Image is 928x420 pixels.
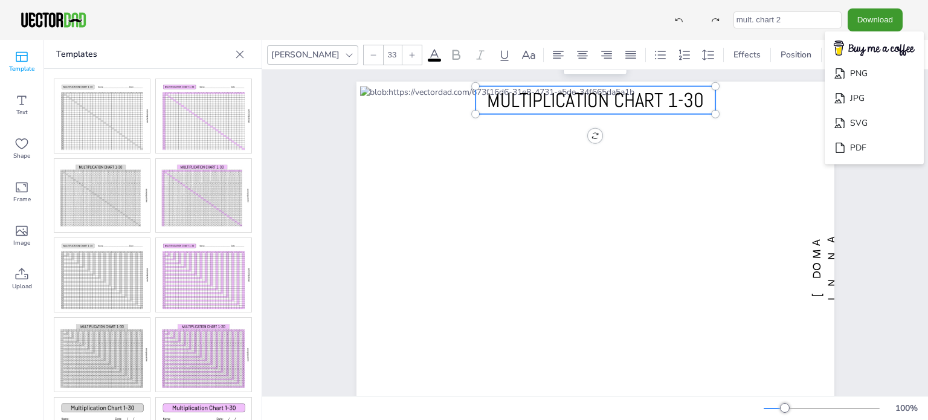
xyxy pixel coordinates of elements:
[156,238,251,312] img: mclhv30blank-purple.jpg
[13,151,30,161] span: Shape
[778,49,814,60] span: Position
[54,318,150,392] img: mclhv30fill-grey.jpg
[825,61,924,86] li: PNG
[156,79,251,153] img: mcld30blank-purple.jpg
[825,86,924,111] li: JPG
[13,238,30,248] span: Image
[892,402,921,414] div: 100 %
[54,159,150,233] img: mcld30fill-grey.jpg
[54,238,150,312] img: mclhv30blank-grey.jpg
[825,31,924,165] ul: Download
[848,8,903,31] button: Download
[56,40,230,69] p: Templates
[13,195,31,204] span: Frame
[269,47,342,63] div: [PERSON_NAME]
[12,282,32,291] span: Upload
[487,88,704,113] span: MULTIPLICATION CHART 1-30
[731,49,763,60] span: Effects
[19,11,88,29] img: VectorDad-1.png
[825,135,924,160] li: PDF
[156,318,251,392] img: mclhv30fill-purple.jpg
[825,111,924,135] li: SVG
[16,108,28,117] span: Text
[826,37,923,60] img: buymecoffee.png
[156,159,251,233] img: mcld30fill-purple.jpg
[810,233,854,300] span: [DOMAIN_NAME]
[54,79,150,153] img: mcld30blank-grey.jpg
[9,64,34,74] span: Template
[733,11,842,28] input: template name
